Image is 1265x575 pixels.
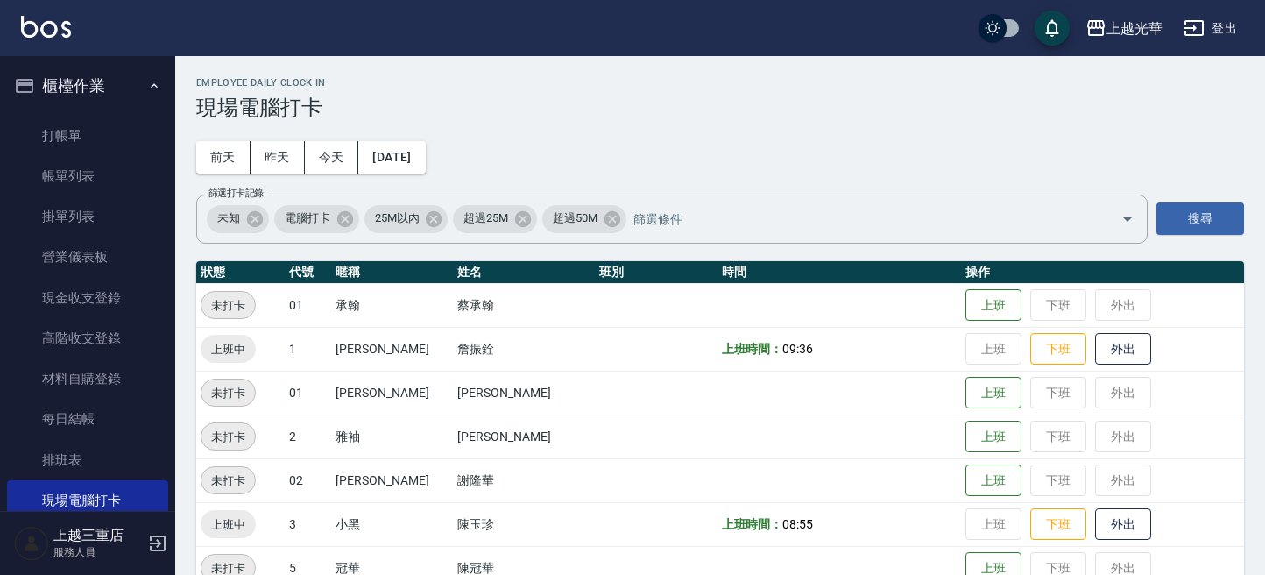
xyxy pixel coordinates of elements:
a: 每日結帳 [7,399,168,439]
div: 超過25M [453,205,537,233]
button: 上班 [965,421,1021,453]
span: 09:36 [782,342,813,356]
td: [PERSON_NAME] [453,415,595,458]
span: 電腦打卡 [274,209,341,227]
button: 上越光華 [1078,11,1170,46]
button: 下班 [1030,508,1086,541]
th: 暱稱 [331,261,453,284]
a: 帳單列表 [7,156,168,196]
img: Person [14,526,49,561]
th: 狀態 [196,261,285,284]
td: 01 [285,283,331,327]
button: 今天 [305,141,359,174]
td: 2 [285,415,331,458]
b: 上班時間： [722,517,783,531]
span: 未打卡 [201,296,255,315]
button: 上班 [965,465,1021,497]
a: 高階收支登錄 [7,318,168,358]
a: 排班表 [7,440,168,480]
th: 操作 [961,261,1244,284]
button: 外出 [1095,508,1151,541]
td: 詹振銓 [453,327,595,371]
button: 上班 [965,377,1021,409]
button: 搜尋 [1156,202,1244,235]
td: 1 [285,327,331,371]
td: [PERSON_NAME] [453,371,595,415]
button: save [1035,11,1070,46]
span: 未打卡 [201,428,255,446]
span: 未打卡 [201,384,255,402]
td: 雅袖 [331,415,453,458]
td: 01 [285,371,331,415]
td: 蔡承翰 [453,283,595,327]
button: 櫃檯作業 [7,63,168,109]
span: 未打卡 [201,472,255,490]
button: 上班 [965,289,1021,322]
input: 篩選條件 [629,203,1091,234]
a: 材料自購登錄 [7,358,168,399]
button: 昨天 [251,141,305,174]
td: 02 [285,458,331,502]
button: [DATE] [358,141,425,174]
td: 小黑 [331,502,453,546]
div: 25M以內 [364,205,449,233]
h3: 現場電腦打卡 [196,96,1244,120]
td: [PERSON_NAME] [331,327,453,371]
button: 外出 [1095,333,1151,366]
span: 上班中 [201,515,256,534]
button: 登出 [1177,12,1244,45]
div: 電腦打卡 [274,205,359,233]
th: 時間 [717,261,961,284]
button: Open [1113,205,1141,233]
td: 謝隆華 [453,458,595,502]
a: 掛單列表 [7,196,168,237]
span: 未知 [207,209,251,227]
th: 班別 [595,261,717,284]
a: 打帳單 [7,116,168,156]
td: 承翰 [331,283,453,327]
button: 下班 [1030,333,1086,366]
button: 前天 [196,141,251,174]
div: 未知 [207,205,269,233]
td: 陳玉珍 [453,502,595,546]
td: [PERSON_NAME] [331,371,453,415]
span: 08:55 [782,517,813,531]
b: 上班時間： [722,342,783,356]
span: 超過50M [542,209,608,227]
img: Logo [21,16,71,38]
span: 超過25M [453,209,519,227]
div: 上越光華 [1106,18,1163,39]
a: 現金收支登錄 [7,278,168,318]
th: 姓名 [453,261,595,284]
h2: Employee Daily Clock In [196,77,1244,89]
a: 現場電腦打卡 [7,480,168,521]
a: 營業儀表板 [7,237,168,277]
span: 上班中 [201,340,256,358]
label: 篩選打卡記錄 [208,187,264,200]
div: 超過50M [542,205,626,233]
h5: 上越三重店 [53,527,143,544]
p: 服務人員 [53,544,143,560]
th: 代號 [285,261,331,284]
td: [PERSON_NAME] [331,458,453,502]
span: 25M以內 [364,209,430,227]
td: 3 [285,502,331,546]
